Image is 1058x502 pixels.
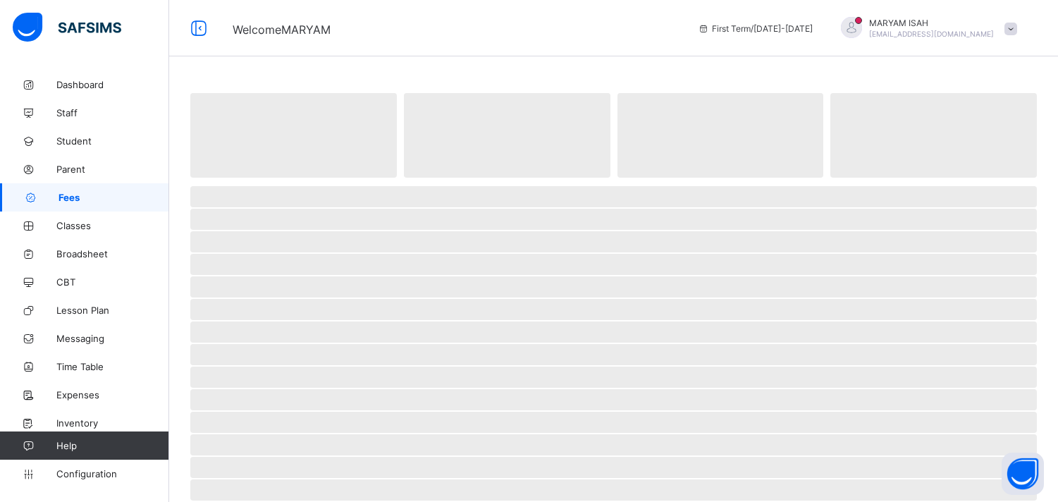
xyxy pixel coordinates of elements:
span: ‌ [190,457,1037,478]
span: ‌ [190,479,1037,501]
span: Inventory [56,417,169,429]
span: ‌ [190,367,1037,388]
span: ‌ [190,412,1037,433]
span: Messaging [56,333,169,344]
img: safsims [13,13,121,42]
div: MARYAMISAH [827,17,1024,40]
span: Staff [56,107,169,118]
span: Parent [56,164,169,175]
span: ‌ [190,186,1037,207]
span: Expenses [56,389,169,400]
span: Dashboard [56,79,169,90]
span: ‌ [190,276,1037,298]
span: Welcome MARYAM [233,23,331,37]
span: Fees [59,192,169,203]
span: Lesson Plan [56,305,169,316]
span: ‌ [190,322,1037,343]
span: CBT [56,276,169,288]
span: ‌ [190,299,1037,320]
span: ‌ [190,434,1037,455]
span: MARYAM ISAH [869,18,994,28]
span: ‌ [190,389,1037,410]
span: ‌ [830,93,1037,178]
span: Time Table [56,361,169,372]
span: ‌ [404,93,610,178]
span: ‌ [190,93,397,178]
span: ‌ [190,344,1037,365]
span: Configuration [56,468,168,479]
button: Open asap [1002,453,1044,495]
span: session/term information [698,23,813,34]
span: ‌ [190,209,1037,230]
span: Student [56,135,169,147]
span: ‌ [190,254,1037,275]
span: Broadsheet [56,248,169,259]
span: ‌ [190,231,1037,252]
span: ‌ [617,93,824,178]
span: [EMAIL_ADDRESS][DOMAIN_NAME] [869,30,994,38]
span: Help [56,440,168,451]
span: Classes [56,220,169,231]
